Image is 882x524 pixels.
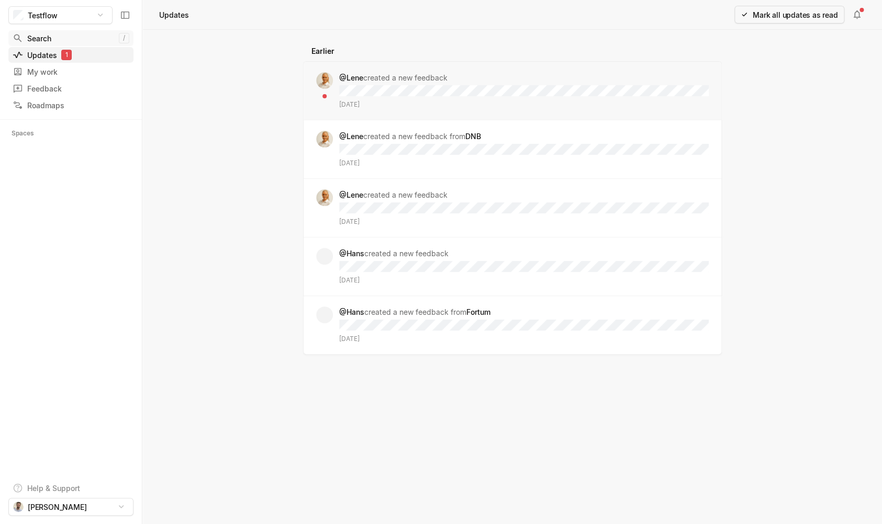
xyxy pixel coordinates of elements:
[8,30,133,46] a: Search/
[157,8,191,22] div: Updates
[13,33,119,44] div: Search
[339,334,360,344] span: [DATE]
[339,190,448,199] p: created a new feedback
[339,307,364,316] strong: @Hans
[316,189,333,206] img: 1709275646252.jpg
[339,158,360,168] span: [DATE]
[304,120,721,178] a: @Lenecreated a new feedback fromDNB[DATE]
[316,72,333,89] img: 1709275646252.jpg
[13,66,129,77] div: My work
[339,249,364,258] strong: @Hans
[8,47,133,63] a: Updates1
[304,179,721,237] a: @Lenecreated a new feedback[DATE]
[61,50,72,60] div: 1
[304,62,721,120] a: @Lenecreated a new feedback[DATE]
[316,131,333,147] img: 1709275646252.jpg
[339,217,360,226] span: [DATE]
[339,307,490,316] p: created a new feedback from
[119,33,129,43] kbd: /
[8,64,133,79] a: My work
[13,502,24,512] img: 3136807_06c369cd-a67c-4a84-93b5-9add2e13a074_thumbnail_250x250.jpeg
[12,128,47,139] div: Spaces
[304,237,721,295] a: @Hanscreated a new feedback[DATE]
[339,190,363,199] strong: @Lene
[8,81,133,96] a: Feedback
[339,132,481,141] p: created a new feedback from
[303,40,722,61] div: Earlier
[13,83,129,94] div: Feedback
[13,50,129,61] div: Updates
[465,132,481,141] strong: DNB
[339,73,448,82] p: created a new feedback
[8,97,133,113] a: Roadmaps
[339,132,363,141] strong: @Lene
[8,6,113,24] button: Testflow
[339,249,449,258] p: created a new feedback
[339,276,360,285] span: [DATE]
[13,100,129,111] div: Roadmaps
[28,10,57,21] span: Testflow
[339,100,360,109] span: [DATE]
[304,296,721,354] a: @Hanscreated a new feedback fromFortum[DATE]
[8,498,133,516] button: [PERSON_NAME]
[27,483,80,494] div: Help & Support
[466,307,490,316] strong: Fortum
[734,6,844,24] button: Mark all updates as read
[339,73,363,82] strong: @Lene
[28,502,86,512] span: [PERSON_NAME]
